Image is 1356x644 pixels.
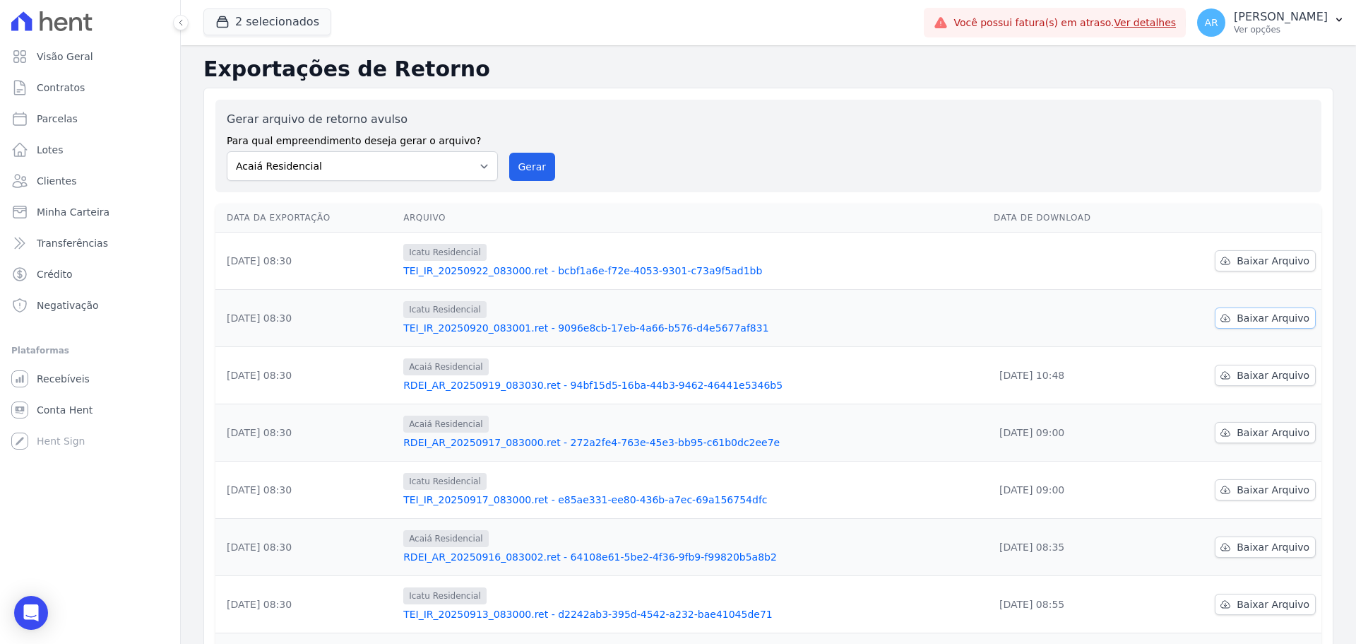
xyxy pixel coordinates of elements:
[215,404,398,462] td: [DATE] 08:30
[11,342,169,359] div: Plataformas
[509,153,556,181] button: Gerar
[1215,365,1316,386] a: Baixar Arquivo
[215,519,398,576] td: [DATE] 08:30
[37,174,76,188] span: Clientes
[403,493,982,507] a: TEI_IR_20250917_083000.ret - e85ae331-ee80-436b-a7ec-69a156754dfc
[1237,483,1309,497] span: Baixar Arquivo
[37,403,93,417] span: Conta Hent
[6,229,174,257] a: Transferências
[1215,537,1316,558] a: Baixar Arquivo
[1237,597,1309,611] span: Baixar Arquivo
[953,16,1176,30] span: Você possui fatura(s) em atraso.
[215,462,398,519] td: [DATE] 08:30
[988,204,1152,233] th: Data de Download
[403,530,488,547] span: Acaiá Residencial
[403,435,982,450] a: RDEI_AR_20250917_083000.ret - 272a2fe4-763e-45e3-bb95-c61b0dc2ee7e
[403,416,488,433] span: Acaiá Residencial
[227,111,498,128] label: Gerar arquivo de retorno avulso
[988,519,1152,576] td: [DATE] 08:35
[403,301,487,318] span: Icatu Residencial
[1186,3,1356,42] button: AR [PERSON_NAME] Ver opções
[1237,368,1309,382] span: Baixar Arquivo
[403,587,487,604] span: Icatu Residencial
[1114,17,1177,28] a: Ver detalhes
[203,57,1333,82] h2: Exportações de Retorno
[6,365,174,393] a: Recebíveis
[403,473,487,490] span: Icatu Residencial
[37,267,73,281] span: Crédito
[1237,254,1309,268] span: Baixar Arquivo
[6,136,174,164] a: Lotes
[37,236,108,250] span: Transferências
[37,298,99,312] span: Negativação
[6,291,174,320] a: Negativação
[1204,18,1218,28] span: AR
[6,105,174,133] a: Parcelas
[403,244,487,261] span: Icatu Residencial
[203,8,331,35] button: 2 selecionados
[37,81,85,95] span: Contratos
[215,204,398,233] th: Data da Exportação
[6,42,174,71] a: Visão Geral
[403,607,982,621] a: TEI_IR_20250913_083000.ret - d2242ab3-395d-4542-a232-bae41045de71
[227,128,498,148] label: Para qual empreendimento deseja gerar o arquivo?
[1234,10,1328,24] p: [PERSON_NAME]
[988,347,1152,404] td: [DATE] 10:48
[403,358,488,375] span: Acaiá Residencial
[37,112,78,126] span: Parcelas
[1237,311,1309,325] span: Baixar Arquivo
[403,321,982,335] a: TEI_IR_20250920_083001.ret - 9096e8cb-17eb-4a66-b576-d4e5677af831
[1237,426,1309,440] span: Baixar Arquivo
[988,462,1152,519] td: [DATE] 09:00
[988,576,1152,633] td: [DATE] 08:55
[37,205,109,219] span: Minha Carteira
[1215,422,1316,443] a: Baixar Arquivo
[1215,594,1316,615] a: Baixar Arquivo
[215,290,398,347] td: [DATE] 08:30
[1234,24,1328,35] p: Ver opções
[215,233,398,290] td: [DATE] 08:30
[403,264,982,278] a: TEI_IR_20250922_083000.ret - bcbf1a6e-f72e-4053-9301-c73a9f5ad1bb
[14,596,48,630] div: Open Intercom Messenger
[215,347,398,404] td: [DATE] 08:30
[37,372,90,386] span: Recebíveis
[1215,308,1316,329] a: Baixar Arquivo
[6,167,174,195] a: Clientes
[1215,250,1316,271] a: Baixar Arquivo
[6,74,174,102] a: Contratos
[215,576,398,633] td: [DATE] 08:30
[988,404,1152,462] td: [DATE] 09:00
[1237,540,1309,554] span: Baixar Arquivo
[6,198,174,226] a: Minha Carteira
[6,260,174,288] a: Crédito
[403,550,982,564] a: RDEI_AR_20250916_083002.ret - 64108e61-5be2-4f36-9fb9-f99820b5a8b2
[37,49,93,64] span: Visão Geral
[403,378,982,392] a: RDEI_AR_20250919_083030.ret - 94bf15d5-16ba-44b3-9462-46441e5346b5
[1215,479,1316,500] a: Baixar Arquivo
[37,143,64,157] span: Lotes
[398,204,988,233] th: Arquivo
[6,396,174,424] a: Conta Hent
